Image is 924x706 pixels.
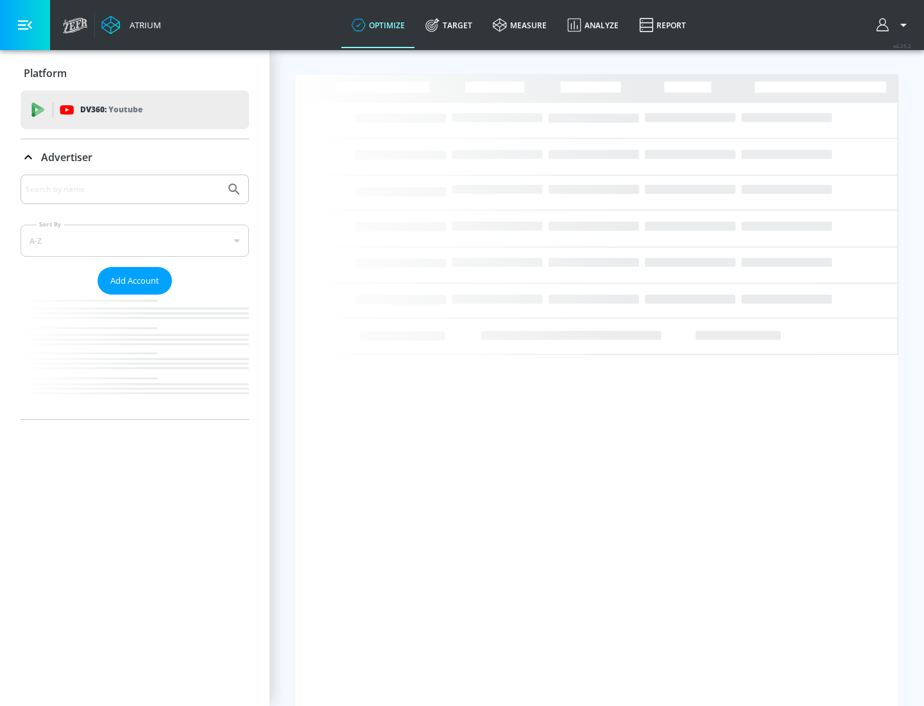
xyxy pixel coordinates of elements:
[21,139,249,175] div: Advertiser
[98,267,172,295] button: Add Account
[21,175,249,419] div: Advertiser
[483,2,557,48] a: measure
[41,150,92,164] p: Advertiser
[108,103,142,116] p: Youtube
[21,225,249,257] div: A-Z
[110,273,159,288] span: Add Account
[21,90,249,129] div: DV360: Youtube
[37,220,64,228] label: Sort By
[629,2,696,48] a: Report
[80,103,142,117] p: DV360:
[124,19,161,31] div: Atrium
[893,42,911,49] span: v 4.25.2
[21,295,249,419] nav: list of Advertiser
[24,66,67,80] p: Platform
[21,55,249,91] div: Platform
[415,2,483,48] a: Target
[341,2,415,48] a: optimize
[26,181,220,198] input: Search by name
[557,2,629,48] a: Analyze
[101,15,161,35] a: Atrium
